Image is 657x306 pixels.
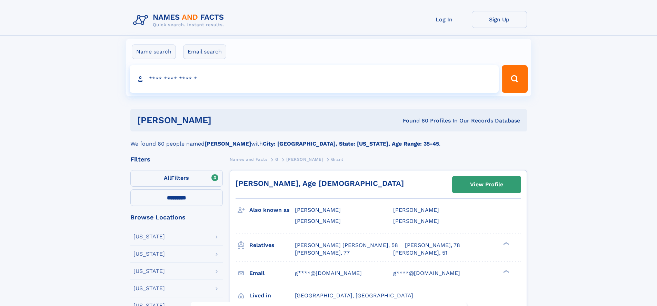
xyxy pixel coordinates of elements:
label: Filters [130,170,223,187]
a: Names and Facts [230,155,268,164]
a: [PERSON_NAME] [PERSON_NAME], 58 [295,241,398,249]
h1: [PERSON_NAME] [137,116,307,125]
span: Grant [331,157,344,162]
b: City: [GEOGRAPHIC_DATA], State: [US_STATE], Age Range: 35-45 [263,140,439,147]
span: [GEOGRAPHIC_DATA], [GEOGRAPHIC_DATA] [295,292,413,299]
h3: Email [249,267,295,279]
a: [PERSON_NAME], 78 [405,241,460,249]
a: G [275,155,279,164]
a: View Profile [452,176,521,193]
a: [PERSON_NAME], Age [DEMOGRAPHIC_DATA] [236,179,404,188]
span: [PERSON_NAME] [393,218,439,224]
button: Search Button [502,65,527,93]
h3: Also known as [249,204,295,216]
div: ❯ [501,241,510,246]
h3: Relatives [249,239,295,251]
div: [US_STATE] [133,251,165,257]
a: Sign Up [472,11,527,28]
b: [PERSON_NAME] [205,140,251,147]
input: search input [130,65,499,93]
span: [PERSON_NAME] [295,207,341,213]
div: We found 60 people named with . [130,131,527,148]
span: G [275,157,279,162]
span: [PERSON_NAME] [393,207,439,213]
div: Found 60 Profiles In Our Records Database [307,117,520,125]
div: ❯ [501,269,510,274]
span: All [164,175,171,181]
a: [PERSON_NAME], 77 [295,249,350,257]
span: [PERSON_NAME] [295,218,341,224]
label: Name search [132,45,176,59]
div: Browse Locations [130,214,223,220]
img: Logo Names and Facts [130,11,230,30]
a: Log In [417,11,472,28]
span: [PERSON_NAME] [286,157,323,162]
label: Email search [183,45,226,59]
div: View Profile [470,177,503,193]
div: [US_STATE] [133,268,165,274]
a: [PERSON_NAME] [286,155,323,164]
div: Filters [130,156,223,162]
a: [PERSON_NAME], 51 [393,249,447,257]
div: [US_STATE] [133,234,165,239]
div: [US_STATE] [133,286,165,291]
h3: Lived in [249,290,295,302]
